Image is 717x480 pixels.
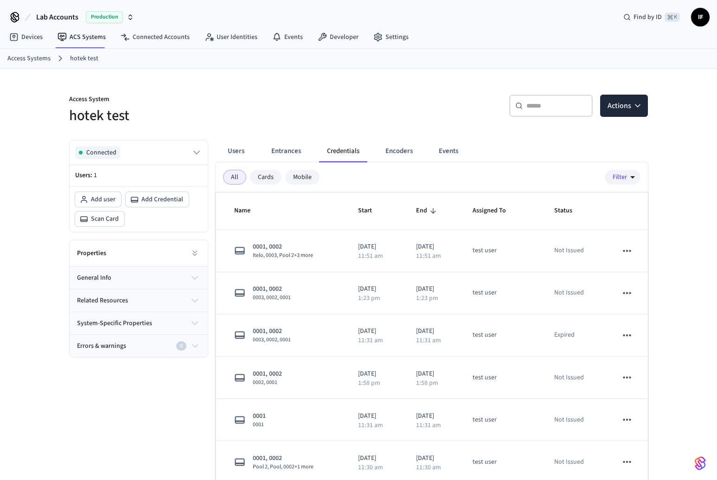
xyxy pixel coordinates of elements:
[416,464,441,471] p: 11:30 am
[358,464,383,471] p: 11:30 am
[358,204,384,218] span: Start
[473,288,497,298] div: test user
[473,330,497,340] div: test user
[75,146,202,159] button: Connected
[253,463,314,471] span: Pool 2, Pool, 0002 +1 more
[695,456,706,471] img: SeamLogoGradient.69752ec5.svg
[554,457,584,467] p: Not Issued
[358,380,380,386] p: 1:58 pm
[600,95,648,117] button: Actions
[75,211,124,226] button: Scan Card
[691,8,710,26] button: IF
[358,284,394,294] p: [DATE]
[126,192,189,207] button: Add Credential
[113,29,197,45] a: Connected Accounts
[554,415,584,425] p: Not Issued
[416,337,441,344] p: 11:31 am
[36,12,78,23] span: Lab Accounts
[473,246,497,256] div: test user
[70,289,208,312] button: related resources
[358,337,383,344] p: 11:31 am
[91,214,119,224] span: Scan Card
[554,373,584,383] p: Not Issued
[253,411,266,421] span: 0001
[285,170,320,185] div: Mobile
[253,252,313,259] span: Itelo, 0003, Pool 2 +3 more
[416,253,441,259] p: 11:51 am
[416,242,451,252] p: [DATE]
[70,267,208,289] button: general info
[253,242,313,252] span: 0001, 0002
[554,330,575,340] p: Expired
[416,454,451,463] p: [DATE]
[176,341,186,351] div: 0
[264,140,308,162] button: Entrances
[234,204,262,218] span: Name
[253,326,291,336] span: 0001, 0002
[616,9,687,26] div: Find by ID⌘ K
[378,140,420,162] button: Encoders
[416,411,451,421] p: [DATE]
[253,294,291,301] span: 0003, 0002, 0001
[7,54,51,64] a: Access Systems
[250,170,282,185] div: Cards
[197,29,265,45] a: User Identities
[75,171,202,180] p: Users:
[416,204,439,218] span: End
[473,373,497,383] div: test user
[94,171,97,180] span: 1
[77,249,106,258] h2: Properties
[554,204,584,218] span: Status
[253,284,291,294] span: 0001, 0002
[310,29,366,45] a: Developer
[605,170,640,185] button: Filter
[253,421,266,429] span: 0001
[358,326,394,336] p: [DATE]
[358,422,383,429] p: 11:31 am
[77,319,152,328] span: system-specific properties
[253,454,314,463] span: 0001, 0002
[473,204,518,218] span: Assigned To
[366,29,416,45] a: Settings
[416,422,441,429] p: 11:31 am
[253,379,282,386] span: 0002, 0001
[77,273,111,283] span: general info
[358,454,394,463] p: [DATE]
[253,336,291,344] span: 0003, 0002, 0001
[431,140,466,162] button: Events
[416,380,438,386] p: 1:58 pm
[416,284,451,294] p: [DATE]
[358,242,394,252] p: [DATE]
[50,29,113,45] a: ACS Systems
[416,326,451,336] p: [DATE]
[69,95,353,106] p: Access System
[70,312,208,334] button: system-specific properties
[665,13,680,22] span: ⌘ K
[219,140,253,162] button: Users
[358,295,380,301] p: 1:23 pm
[253,369,282,379] span: 0001, 0002
[554,246,584,256] p: Not Issued
[77,296,128,306] span: related resources
[358,411,394,421] p: [DATE]
[554,288,584,298] p: Not Issued
[358,369,394,379] p: [DATE]
[692,9,709,26] span: IF
[358,253,383,259] p: 11:51 am
[75,192,121,207] button: Add user
[634,13,662,22] span: Find by ID
[86,11,123,23] span: Production
[473,457,497,467] div: test user
[2,29,50,45] a: Devices
[473,415,497,425] div: test user
[416,369,451,379] p: [DATE]
[86,148,116,157] span: Connected
[223,170,246,185] div: All
[416,295,438,301] p: 1:23 pm
[91,195,115,204] span: Add user
[70,54,98,64] a: hotek test
[265,29,310,45] a: Events
[141,195,183,204] span: Add Credential
[77,341,126,351] span: Errors & warnings
[69,106,353,125] h5: hotek test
